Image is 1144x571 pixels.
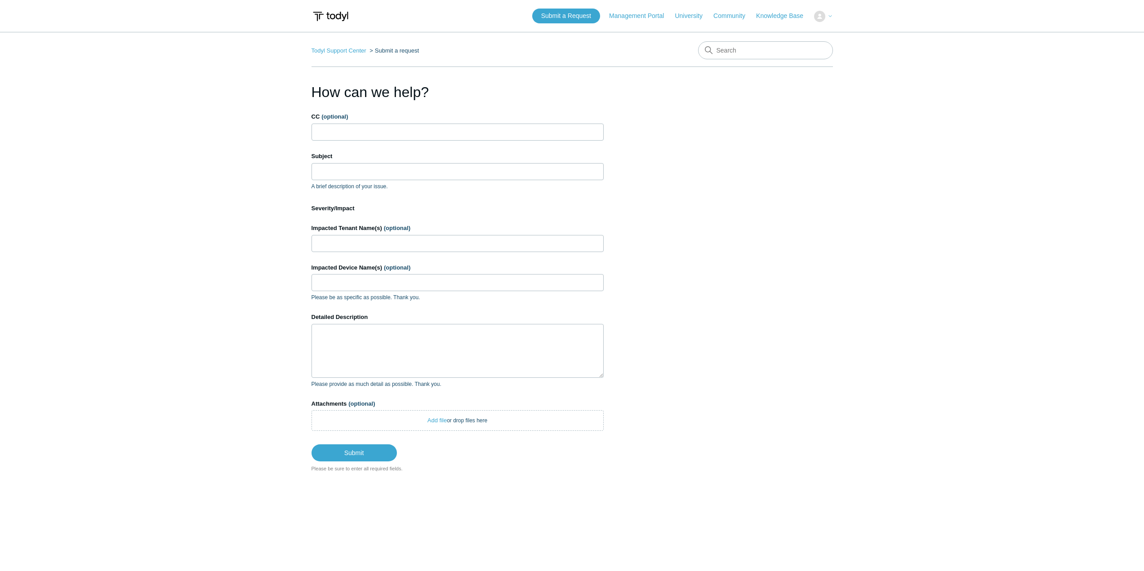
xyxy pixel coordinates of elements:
a: Knowledge Base [756,11,812,21]
span: (optional) [348,400,375,407]
label: Detailed Description [312,313,604,322]
label: Impacted Tenant Name(s) [312,224,604,233]
span: (optional) [384,225,410,231]
li: Todyl Support Center [312,47,368,54]
a: Submit a Request [532,9,600,23]
span: (optional) [321,113,348,120]
a: Todyl Support Center [312,47,366,54]
input: Search [698,41,833,59]
p: A brief description of your issue. [312,182,604,190]
label: Impacted Device Name(s) [312,263,604,272]
div: Please be sure to enter all required fields. [312,465,604,473]
p: Please provide as much detail as possible. Thank you. [312,380,604,388]
input: Submit [312,444,397,461]
a: Management Portal [609,11,673,21]
img: Todyl Support Center Help Center home page [312,8,350,25]
label: Attachments [312,399,604,408]
label: CC [312,112,604,121]
a: University [675,11,711,21]
span: (optional) [384,264,410,271]
h1: How can we help? [312,81,604,103]
li: Submit a request [368,47,419,54]
label: Subject [312,152,604,161]
label: Severity/Impact [312,204,604,213]
a: Community [713,11,754,21]
p: Please be as specific as possible. Thank you. [312,293,604,301]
